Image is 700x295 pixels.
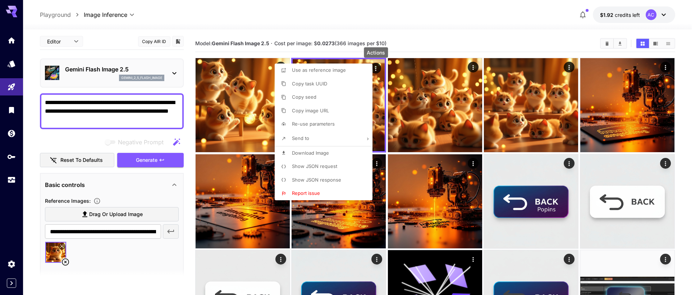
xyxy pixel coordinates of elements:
[292,94,316,100] span: Copy seed
[292,190,320,196] span: Report issue
[292,150,329,156] span: Download Image
[292,67,346,73] span: Use as reference image
[292,121,335,127] span: Re-use parameters
[292,81,327,86] span: Copy task UUID
[292,163,337,169] span: Show JSON request
[292,108,329,113] span: Copy image URL
[364,47,388,58] div: Actions
[292,177,341,183] span: Show JSON response
[292,135,309,141] span: Send to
